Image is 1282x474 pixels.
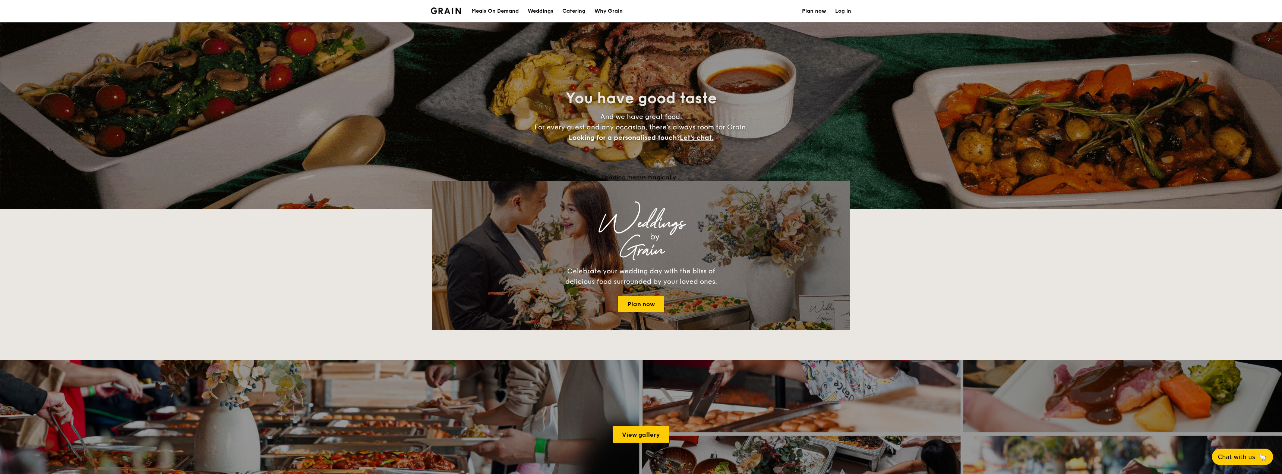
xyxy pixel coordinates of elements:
div: Celebrate your wedding day with the bliss of delicious food surrounded by your loved ones. [557,266,725,287]
button: Chat with us🦙 [1212,449,1273,465]
img: Grain [431,7,461,14]
span: Chat with us [1218,453,1255,461]
a: Logotype [431,7,461,14]
div: by [525,230,784,244]
a: View gallery [613,426,669,443]
span: 🦙 [1258,453,1267,461]
div: Grain [498,244,784,257]
div: Weddings [498,217,784,230]
div: Loading menus magically... [432,174,850,181]
a: Plan now [618,296,664,312]
span: Let's chat. [680,134,714,142]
